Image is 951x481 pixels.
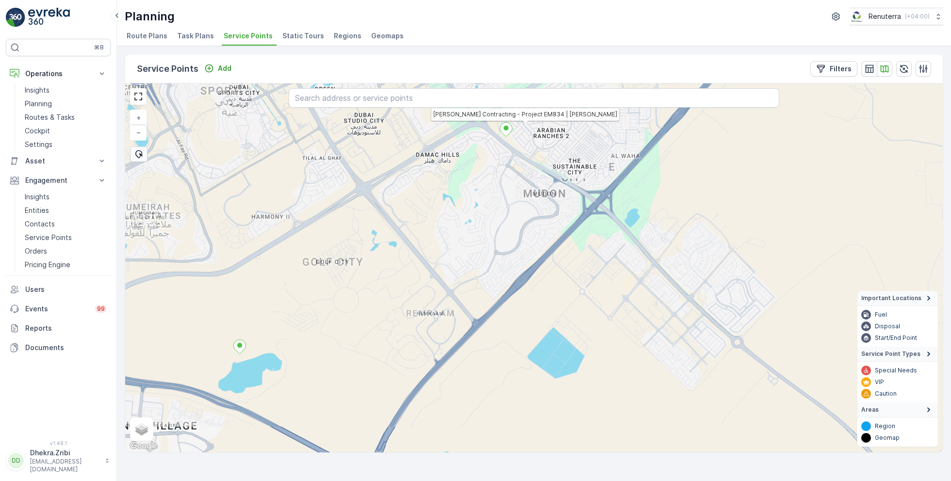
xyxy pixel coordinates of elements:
[200,63,235,74] button: Add
[25,206,49,215] p: Entities
[25,140,52,149] p: Settings
[6,319,111,338] a: Reports
[131,418,152,440] a: Layers
[21,258,111,272] a: Pricing Engine
[810,61,857,77] button: Filters
[875,334,917,342] p: Start/End Point
[25,99,52,109] p: Planning
[224,31,273,41] span: Service Points
[857,291,938,306] summary: Important Locations
[25,323,107,333] p: Reports
[8,453,24,468] div: DD
[6,440,111,446] span: v 1.48.1
[30,448,100,458] p: Dhekra.Zribi
[6,280,111,299] a: Users
[6,299,111,319] a: Events99
[25,85,49,95] p: Insights
[25,304,89,314] p: Events
[25,246,47,256] p: Orders
[97,305,105,313] p: 99
[334,31,361,41] span: Regions
[21,217,111,231] a: Contacts
[850,8,943,25] button: Renuterra(+04:00)
[25,285,107,294] p: Users
[25,343,107,353] p: Documents
[25,260,70,270] p: Pricing Engine
[289,88,779,108] input: Search address or service points
[6,338,111,357] a: Documents
[21,244,111,258] a: Orders
[131,125,146,140] a: Zoom Out
[30,458,100,473] p: [EMAIL_ADDRESS][DOMAIN_NAME]
[128,440,160,452] img: Google
[875,322,900,330] p: Disposal
[875,367,917,374] p: Special Needs
[125,9,175,24] p: Planning
[6,171,111,190] button: Engagement
[6,64,111,83] button: Operations
[218,64,231,73] p: Add
[25,112,75,122] p: Routes & Tasks
[130,146,148,162] div: Bulk Select
[861,350,920,358] span: Service Point Types
[875,422,895,430] p: Region
[128,440,160,452] a: Open this area in Google Maps (opens a new window)
[127,31,167,41] span: Route Plans
[25,126,50,136] p: Cockpit
[875,378,884,386] p: VIP
[861,406,879,414] span: Areas
[857,402,938,417] summary: Areas
[21,111,111,124] a: Routes & Tasks
[177,31,214,41] span: Task Plans
[25,176,91,185] p: Engagement
[131,89,146,104] a: View Fullscreen
[136,113,141,122] span: +
[21,231,111,244] a: Service Points
[6,8,25,27] img: logo
[850,11,865,22] img: Screenshot_2024-07-26_at_13.33.01.png
[371,31,404,41] span: Geomaps
[6,151,111,171] button: Asset
[875,311,887,319] p: Fuel
[869,12,901,21] p: Renuterra
[131,111,146,125] a: Zoom In
[6,448,111,473] button: DDDhekra.Zribi[EMAIL_ADDRESS][DOMAIN_NAME]
[875,434,900,442] p: Geomap
[25,233,72,242] p: Service Points
[861,294,921,302] span: Important Locations
[137,62,198,76] p: Service Points
[25,69,91,79] p: Operations
[21,83,111,97] a: Insights
[857,347,938,362] summary: Service Point Types
[830,64,852,74] p: Filters
[875,390,897,398] p: Caution
[25,192,49,202] p: Insights
[282,31,324,41] span: Static Tours
[94,44,104,51] p: ⌘B
[905,13,930,20] p: ( +04:00 )
[28,8,70,27] img: logo_light-DOdMpM7g.png
[25,219,55,229] p: Contacts
[21,138,111,151] a: Settings
[21,204,111,217] a: Entities
[25,156,91,166] p: Asset
[136,128,141,136] span: −
[21,97,111,111] a: Planning
[21,124,111,138] a: Cockpit
[21,190,111,204] a: Insights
